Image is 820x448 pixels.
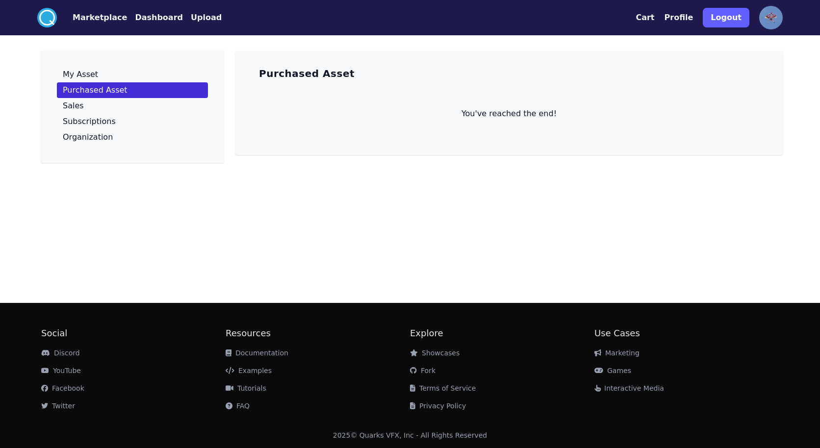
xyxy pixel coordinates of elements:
[41,326,226,340] h2: Social
[759,6,783,29] img: profile
[410,326,594,340] h2: Explore
[703,8,749,27] button: Logout
[41,367,81,374] a: YouTube
[226,402,250,410] a: FAQ
[410,402,466,410] a: Privacy Policy
[333,430,487,440] div: 2025 © Quarks VFX, Inc - All Rights Reserved
[63,118,116,125] p: Subscriptions
[57,67,208,82] a: My Asset
[226,367,272,374] a: Examples
[63,86,128,94] p: Purchased Asset
[63,133,113,141] p: Organization
[594,349,640,357] a: Marketing
[410,349,460,357] a: Showcases
[410,367,436,374] a: Fork
[251,108,767,120] p: You've reached the end!
[57,114,208,129] a: Subscriptions
[41,402,75,410] a: Twitter
[57,12,127,24] a: Marketplace
[594,367,631,374] a: Games
[703,4,749,31] a: Logout
[636,12,654,24] button: Cart
[594,326,779,340] h2: Use Cases
[57,129,208,145] a: Organization
[191,12,222,24] button: Upload
[63,102,84,110] p: Sales
[127,12,183,24] a: Dashboard
[226,384,266,392] a: Tutorials
[57,98,208,114] a: Sales
[57,82,208,98] a: Purchased Asset
[41,349,80,357] a: Discord
[259,67,355,80] h3: Purchased Asset
[594,384,664,392] a: Interactive Media
[183,12,222,24] a: Upload
[226,349,288,357] a: Documentation
[410,384,476,392] a: Terms of Service
[135,12,183,24] button: Dashboard
[226,326,410,340] h2: Resources
[41,384,84,392] a: Facebook
[63,71,98,78] p: My Asset
[73,12,127,24] button: Marketplace
[665,12,693,24] button: Profile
